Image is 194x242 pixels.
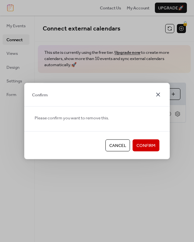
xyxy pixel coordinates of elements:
button: Cancel [105,139,130,151]
span: Please confirm you want to remove this. [35,115,109,121]
span: Confirm [32,91,48,98]
span: Confirm [136,142,156,149]
span: Cancel [109,142,126,149]
button: Confirm [133,139,159,151]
